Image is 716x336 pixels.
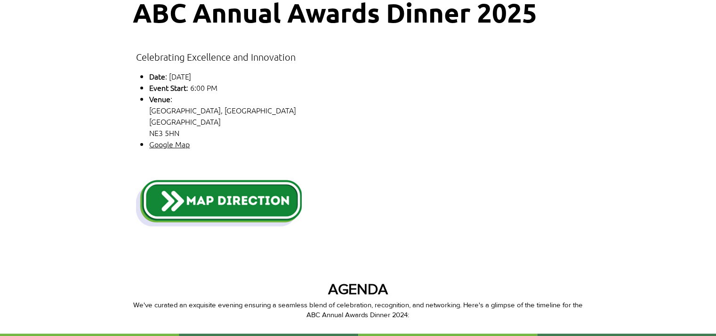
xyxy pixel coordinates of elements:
p: : 6:00 PM [149,82,468,93]
span: AGENDA [328,280,388,297]
span: Date [149,71,165,81]
span: Celebrating Excellence and Innovation [136,51,296,63]
span: Event Start [149,82,186,93]
span: Venue [149,94,170,104]
p: : [DATE] [149,71,468,82]
img: Blue Modern Game Button Twitch Panel.png [136,177,302,229]
a: Google Map [149,139,190,149]
p: We've curated an exquisite evening ensuring a seamless blend of celebration, recognition, and net... [133,300,583,320]
p: : [GEOGRAPHIC_DATA], [GEOGRAPHIC_DATA] [GEOGRAPHIC_DATA] NE3 5HN [149,93,468,138]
